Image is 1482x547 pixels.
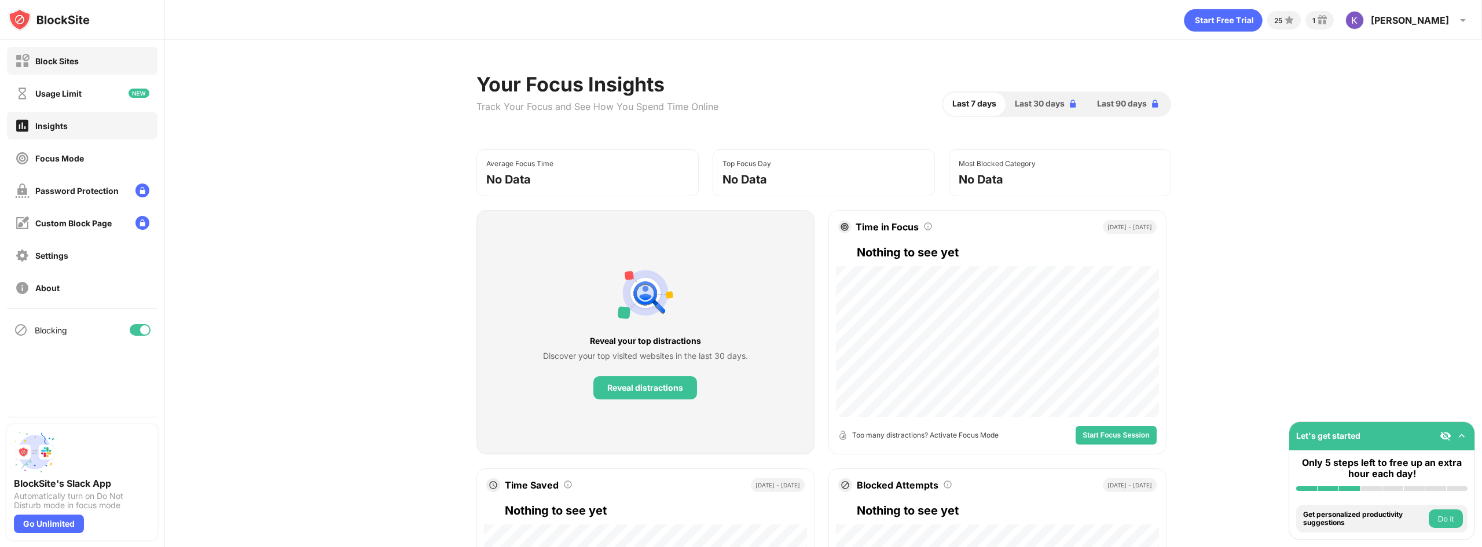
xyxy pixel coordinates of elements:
[857,501,1157,520] div: Nothing to see yet
[1015,97,1065,110] span: Last 30 days
[722,159,771,168] div: Top Focus Day
[1296,457,1468,479] div: Only 5 steps left to free up an extra hour each day!
[35,283,60,293] div: About
[15,86,30,101] img: time-usage-off.svg
[1083,432,1149,439] span: Start Focus Session
[1429,509,1463,528] button: Do it
[1097,97,1147,110] span: Last 90 days
[476,72,718,96] div: Your Focus Insights
[15,118,30,133] img: insights-on.svg
[1149,98,1161,109] img: lock-blue.svg
[923,222,933,231] img: tooltip.svg
[135,216,149,230] img: lock-menu.svg
[1371,14,1449,26] div: [PERSON_NAME]
[35,153,84,163] div: Focus Mode
[1303,511,1426,527] div: Get personalized productivity suggestions
[751,478,805,492] div: [DATE] - [DATE]
[841,223,849,231] img: target.svg
[15,151,30,166] img: focus-off.svg
[959,172,1003,186] div: No Data
[35,251,68,260] div: Settings
[8,8,90,31] img: logo-blocksite.svg
[15,54,30,68] img: block-off.svg
[857,479,938,491] div: Blocked Attempts
[14,431,56,473] img: push-slack.svg
[1440,430,1451,442] img: eye-not-visible.svg
[959,159,1036,168] div: Most Blocked Category
[35,89,82,98] div: Usage Limit
[15,183,30,198] img: password-protection-off.svg
[15,281,30,295] img: about-off.svg
[607,383,683,392] div: Reveal distractions
[943,480,952,489] img: tooltip.svg
[856,221,919,233] div: Time in Focus
[857,243,1157,262] div: Nothing to see yet
[1312,16,1315,25] div: 1
[486,159,553,168] div: Average Focus Time
[1274,16,1282,25] div: 25
[838,431,848,440] img: open-timer.svg
[476,101,718,112] div: Track Your Focus and See How You Spend Time Online
[35,325,67,335] div: Blocking
[1282,13,1296,27] img: points-small.svg
[1103,220,1157,234] div: [DATE] - [DATE]
[1184,9,1263,32] div: animation
[135,183,149,197] img: lock-menu.svg
[14,491,151,510] div: Automatically turn on Do Not Disturb mode in focus mode
[1345,11,1364,30] img: ACg8ocLMk5vfRzeXx0iLb7-_81o2OEg7iiOVKWUf1fg4l9aYaqoihFuU=s96-c
[543,335,748,347] div: Reveal your top distractions
[35,56,79,66] div: Block Sites
[129,89,149,98] img: new-icon.svg
[35,218,112,228] div: Custom Block Page
[505,479,559,491] div: Time Saved
[1103,478,1157,492] div: [DATE] - [DATE]
[952,97,996,110] span: Last 7 days
[1315,13,1329,27] img: reward-small.svg
[1067,98,1079,109] img: lock-blue.svg
[852,429,999,440] div: Too many distractions? Activate Focus Mode
[14,478,151,489] div: BlockSite's Slack App
[1296,431,1360,440] div: Let's get started
[1456,430,1468,442] img: omni-setup-toggle.svg
[14,323,28,337] img: blocking-icon.svg
[505,501,805,520] div: Nothing to see yet
[722,172,767,186] div: No Data
[15,216,30,230] img: customize-block-page-off.svg
[35,186,119,196] div: Password Protection
[618,265,673,321] img: personal-suggestions.svg
[489,480,498,490] img: clock.svg
[35,121,68,131] div: Insights
[543,350,748,362] div: Discover your top visited websites in the last 30 days.
[15,248,30,263] img: settings-off.svg
[841,480,850,490] img: block-icon.svg
[1076,426,1156,445] button: Start Focus Session
[486,172,531,186] div: No Data
[14,515,84,533] div: Go Unlimited
[563,480,573,489] img: tooltip.svg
